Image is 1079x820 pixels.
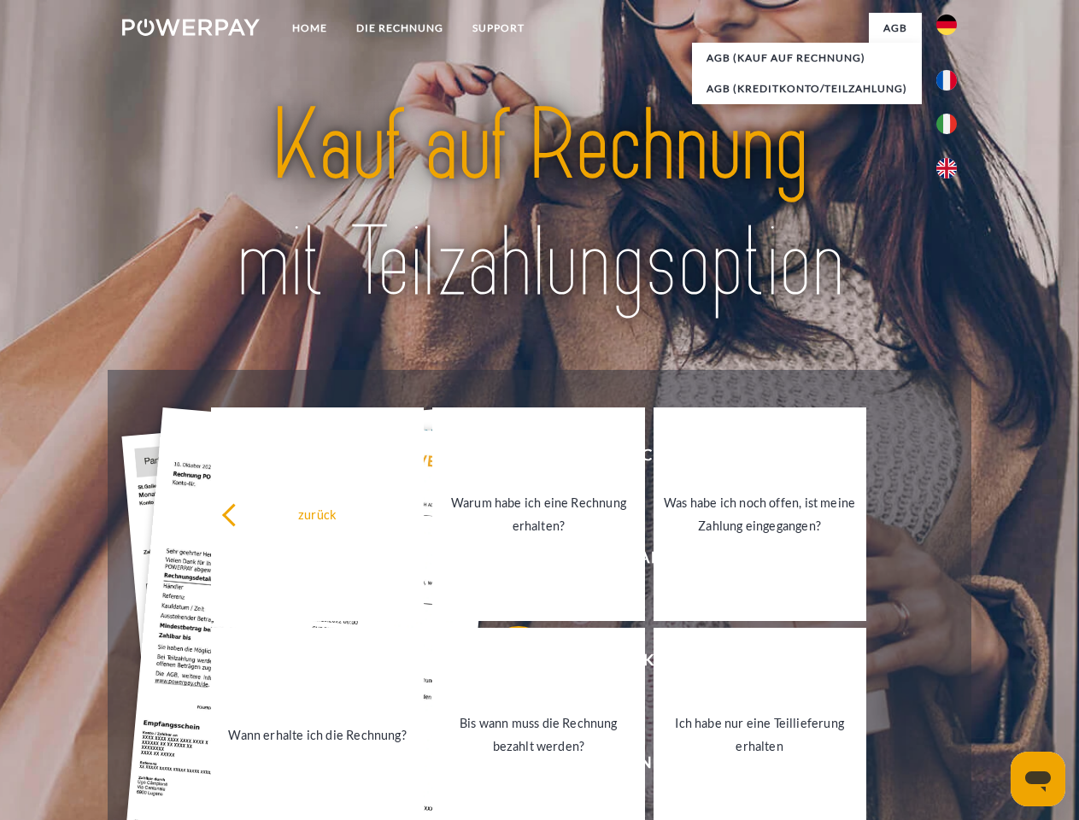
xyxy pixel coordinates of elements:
a: SUPPORT [458,13,539,44]
div: Bis wann muss die Rechnung bezahlt werden? [443,712,635,758]
img: en [936,158,957,179]
img: it [936,114,957,134]
iframe: Schaltfläche zum Öffnen des Messaging-Fensters [1011,752,1065,806]
div: Ich habe nur eine Teillieferung erhalten [664,712,856,758]
div: Wann erhalte ich die Rechnung? [221,723,413,746]
img: logo-powerpay-white.svg [122,19,260,36]
a: Home [278,13,342,44]
div: Warum habe ich eine Rechnung erhalten? [443,491,635,537]
a: DIE RECHNUNG [342,13,458,44]
a: agb [869,13,922,44]
div: Was habe ich noch offen, ist meine Zahlung eingegangen? [664,491,856,537]
img: title-powerpay_de.svg [163,82,916,327]
img: de [936,15,957,35]
a: AGB (Kreditkonto/Teilzahlung) [692,73,922,104]
div: zurück [221,502,413,525]
a: Was habe ich noch offen, ist meine Zahlung eingegangen? [654,407,866,621]
img: fr [936,70,957,91]
a: AGB (Kauf auf Rechnung) [692,43,922,73]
